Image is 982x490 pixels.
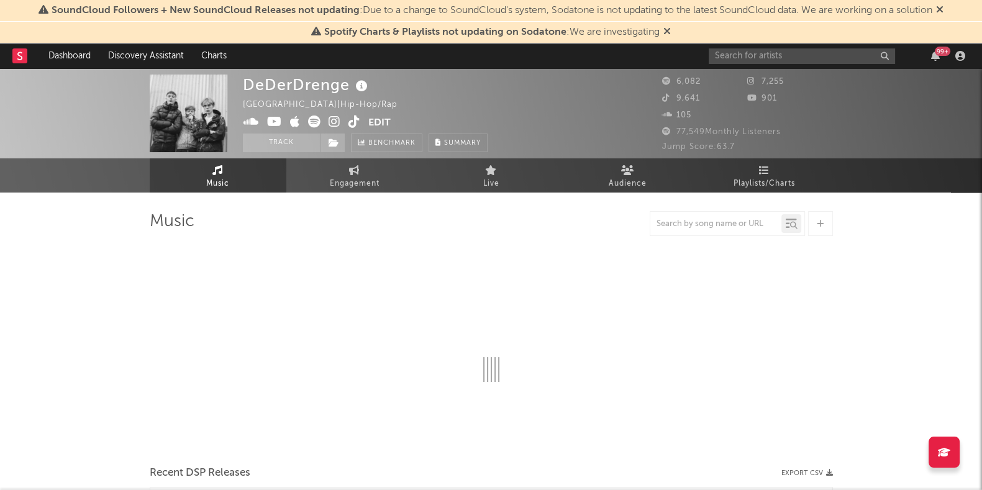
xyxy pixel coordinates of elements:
[734,176,795,191] span: Playlists/Charts
[662,78,701,86] span: 6,082
[330,176,380,191] span: Engagement
[150,466,250,481] span: Recent DSP Releases
[935,47,950,56] div: 99 +
[663,27,671,37] span: Dismiss
[368,116,391,131] button: Edit
[560,158,696,193] a: Audience
[931,51,940,61] button: 99+
[150,158,286,193] a: Music
[423,158,560,193] a: Live
[368,136,416,151] span: Benchmark
[324,27,566,37] span: Spotify Charts & Playlists not updating on Sodatone
[40,43,99,68] a: Dashboard
[662,143,735,151] span: Jump Score: 63.7
[429,134,488,152] button: Summary
[662,128,781,136] span: 77,549 Monthly Listeners
[696,158,833,193] a: Playlists/Charts
[747,94,777,102] span: 901
[243,134,321,152] button: Track
[206,176,229,191] span: Music
[286,158,423,193] a: Engagement
[662,111,691,119] span: 105
[650,219,781,229] input: Search by song name or URL
[243,75,371,95] div: DeDerDrenge
[609,176,647,191] span: Audience
[351,134,422,152] a: Benchmark
[781,470,833,477] button: Export CSV
[662,94,700,102] span: 9,641
[444,140,481,147] span: Summary
[747,78,784,86] span: 7,255
[52,6,932,16] span: : Due to a change to SoundCloud's system, Sodatone is not updating to the latest SoundCloud data....
[324,27,660,37] span: : We are investigating
[709,48,895,64] input: Search for artists
[193,43,235,68] a: Charts
[99,43,193,68] a: Discovery Assistant
[243,98,412,112] div: [GEOGRAPHIC_DATA] | Hip-Hop/Rap
[483,176,499,191] span: Live
[52,6,360,16] span: SoundCloud Followers + New SoundCloud Releases not updating
[936,6,943,16] span: Dismiss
